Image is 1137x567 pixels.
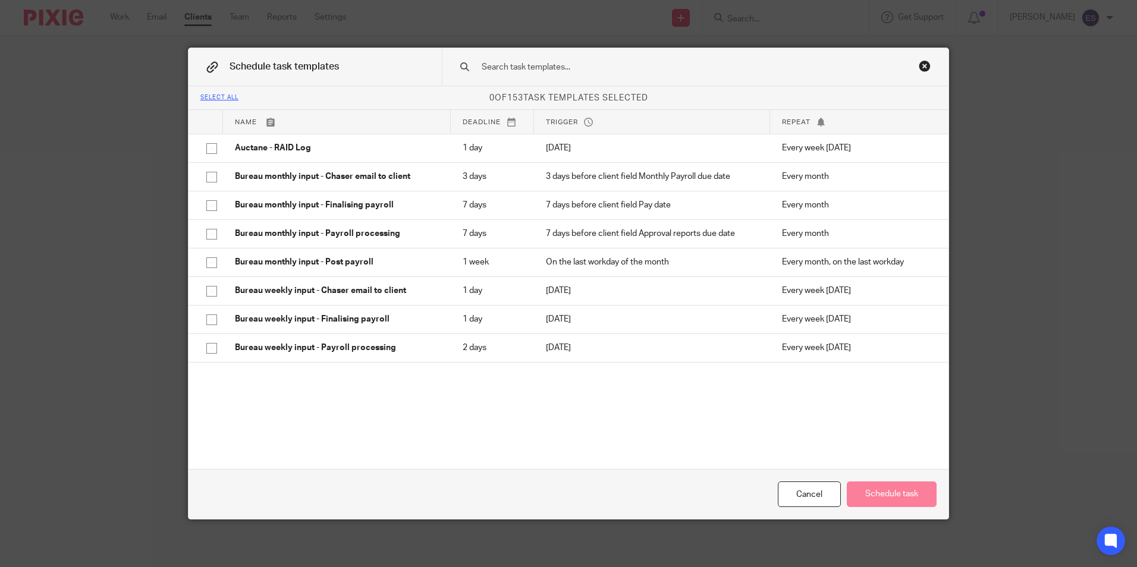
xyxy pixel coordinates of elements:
p: [DATE] [546,313,758,325]
div: Select all [200,94,238,102]
p: [DATE] [546,285,758,297]
p: Every week [DATE] [782,142,931,154]
p: Bureau weekly input - Payroll processing [235,342,439,354]
input: Search task templates... [480,61,872,74]
p: Every week [DATE] [782,342,931,354]
p: Bureau monthly input - Chaser email to client [235,171,439,182]
p: Every week [DATE] [782,313,931,325]
p: 7 days [463,199,522,211]
p: 3 days [463,171,522,182]
p: 1 day [463,285,522,297]
p: 1 day [463,313,522,325]
span: 153 [507,94,523,102]
p: Bureau weekly input - Chaser email to client [235,285,439,297]
p: Bureau weekly input - Finalising payroll [235,313,439,325]
div: Close this dialog window [919,60,931,72]
p: 3 days before client field Monthly Payroll due date [546,171,758,182]
p: 7 days before client field Approval reports due date [546,228,758,240]
p: 7 days [463,228,522,240]
p: Bureau monthly input - Post payroll [235,256,439,268]
p: Auctane - RAID Log [235,142,439,154]
p: Trigger [546,117,758,127]
p: Every month [782,199,931,211]
p: [DATE] [546,342,758,354]
div: Cancel [778,481,841,507]
p: On the last workday of the month [546,256,758,268]
span: Schedule task templates [230,62,339,71]
p: Repeat [782,117,931,127]
p: Bureau monthly input - Payroll processing [235,228,439,240]
p: 7 days before client field Pay date [546,199,758,211]
p: 1 week [463,256,522,268]
button: Schedule task [847,481,937,507]
span: 0 [489,94,495,102]
span: Name [235,119,257,125]
p: Every month [782,228,931,240]
p: Deadline [463,117,522,127]
p: [DATE] [546,142,758,154]
p: 1 day [463,142,522,154]
p: Every month [782,171,931,182]
p: 2 days [463,342,522,354]
p: of task templates selected [189,92,948,104]
p: Every month, on the last workday [782,256,931,268]
p: Every week [DATE] [782,285,931,297]
p: Bureau monthly input - Finalising payroll [235,199,439,211]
